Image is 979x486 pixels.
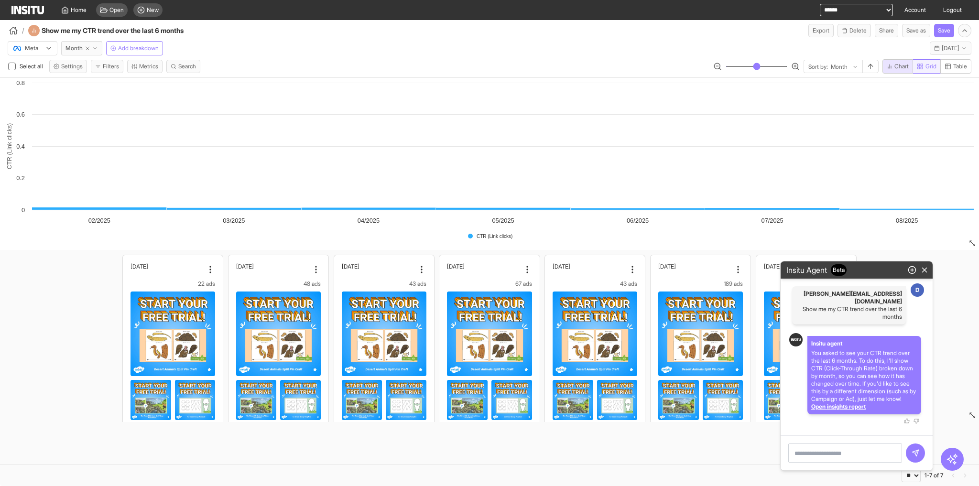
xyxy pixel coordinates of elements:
div: 410 ads [764,280,848,288]
span: Select all [20,63,45,70]
text: 0.2 [16,174,25,182]
button: Table [940,59,971,74]
h2: [DATE] [658,263,676,270]
div: June, 2025 [553,263,626,270]
span: Sort by: [808,63,828,71]
button: Chart [882,59,913,74]
p: Show me my CTR trend over the last 6 months [796,305,902,321]
div: 22 ads [131,280,215,288]
button: Save [934,24,954,37]
div: 48 ads [236,280,321,288]
span: / [22,26,24,35]
h2: Insitu Agent [783,264,850,276]
button: [DATE] [930,42,971,55]
span: Chart [894,63,909,70]
tspan: 03/2025 [223,217,245,224]
text: 0.6 [16,111,25,118]
button: Add breakdown [106,41,163,55]
span: [DATE] [942,44,959,52]
button: Search [166,60,200,73]
button: Metrics [127,60,163,73]
div: May, 2025 [447,263,520,270]
div: July, 2025 [658,263,731,270]
button: Settings [49,60,87,73]
div: 43 ads [342,280,426,288]
span: Home [71,6,87,14]
span: Beta [831,264,847,276]
div: August, 2025 [764,263,837,270]
text: 0 [22,206,25,214]
span: New [147,6,159,14]
tspan: 04/2025 [358,217,380,224]
button: Grid [913,59,941,74]
button: Save as [902,24,930,37]
span: Add breakdown [118,44,159,52]
button: Month [61,41,102,55]
img: Logo [11,6,44,14]
div: February, 2025 [131,263,204,270]
h2: [DATE] [236,263,254,270]
h2: [DATE] [342,263,359,270]
div: 67 ads [447,280,532,288]
p: You asked to see your CTR trend over the last 6 months. To do this, I'll show CTR (Click-Through ... [811,349,917,403]
tspan: 08/2025 [896,217,918,224]
div: Open insights report [811,403,917,410]
div: Show me my CTR trend over the last 6 months [28,25,209,36]
div: 43 ads [553,280,637,288]
text: 0.8 [16,79,25,86]
div: 189 ads [658,280,743,288]
tspan: 02/2025 [88,217,110,224]
h2: [DATE] [764,263,782,270]
div: 1-7 of 7 [925,472,943,479]
h2: [DATE] [553,263,570,270]
span: Settings [61,63,83,70]
span: [PERSON_NAME][EMAIL_ADDRESS][DOMAIN_NAME] [796,290,902,305]
button: Delete [838,24,871,37]
span: Table [953,63,967,70]
tspan: 07/2025 [761,217,783,224]
button: Export [808,24,834,37]
img: Logo [791,338,801,341]
tspan: 06/2025 [627,217,649,224]
p: D [915,286,919,294]
span: Search [178,63,196,70]
button: Filters [91,60,123,73]
text: CTR (Link clicks) [6,123,13,170]
span: Grid [925,63,936,70]
div: March, 2025 [236,263,309,270]
div: April, 2025 [342,263,415,270]
h2: [DATE] [447,263,465,270]
tspan: 05/2025 [492,217,514,224]
h4: Show me my CTR trend over the last 6 months [42,26,209,35]
button: / [8,25,24,36]
h2: [DATE] [131,263,148,270]
p: Insitu agent [811,340,917,347]
button: Share [875,24,898,37]
span: Open [109,6,124,14]
text: CTR (Link clicks) [477,234,512,239]
span: Month [65,44,83,52]
text: 0.4 [16,143,25,150]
